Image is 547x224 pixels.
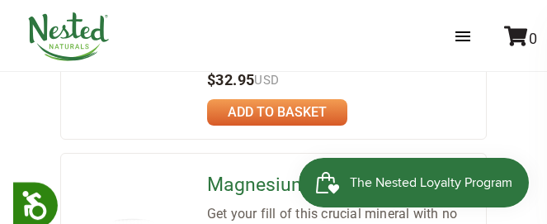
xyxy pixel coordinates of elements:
img: Nested Naturals [27,12,110,61]
a: 0 [504,30,537,47]
span: $32.95 [207,71,280,88]
span: USD [254,73,279,88]
span: 0 [529,30,537,47]
iframe: Button to open loyalty program pop-up [299,158,530,207]
a: Magnesium Glycinate [207,174,433,198]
